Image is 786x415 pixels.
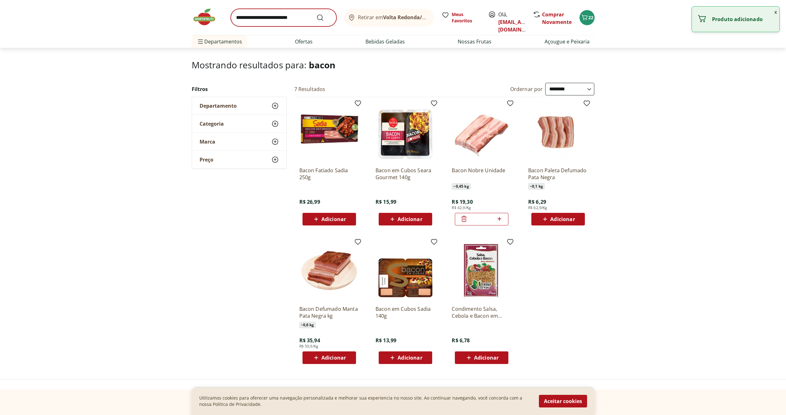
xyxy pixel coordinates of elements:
h1: Mostrando resultados para: [192,60,595,70]
span: Meus Favoritos [452,11,481,24]
span: Preço [200,156,213,163]
p: Produto adicionado [712,16,774,22]
span: Marca [200,139,215,145]
span: R$ 62,9/Kg [528,205,547,210]
a: Bacon Fatiado Sadia 250g [299,167,359,181]
span: ~ 0,6 kg [299,322,316,328]
span: R$ 26,99 [299,198,320,205]
span: Retirar em [358,14,427,20]
button: Categoria [192,115,286,133]
span: R$ 13,99 [376,337,396,344]
h2: Filtros [192,83,287,95]
a: Açougue e Peixaria [545,38,590,45]
h2: 7 Resultados [294,86,325,93]
button: Adicionar [531,213,585,225]
img: Bacon Nobre Unidade [452,102,512,162]
span: R$ 59,9/Kg [299,344,319,349]
img: Bacon Fatiado Sadia 250g [299,102,359,162]
a: Nossas Frutas [458,38,491,45]
span: Departamentos [197,34,242,49]
span: Adicionar [321,217,346,222]
button: Retirar emVolta Redonda/[GEOGRAPHIC_DATA] [344,9,434,26]
span: Adicionar [321,355,346,360]
button: Adicionar [303,351,356,364]
button: Fechar notificação [772,7,779,17]
span: Departamento [200,103,237,109]
img: Bacon em Cubos Sadia 140g [376,241,435,300]
a: [EMAIL_ADDRESS][DOMAIN_NAME] [498,19,542,33]
span: R$ 35,94 [299,337,320,344]
button: Departamento [192,97,286,115]
img: Bacon em Cubos Seara Gourmet 140g [376,102,435,162]
a: Comprar Novamente [542,11,572,26]
span: Adicionar [398,355,422,360]
a: Bacon Defumado Manta Pata Negra kg [299,305,359,319]
a: Bacon Paleta Defumado Pata Negra [528,167,588,181]
button: Submit Search [316,14,331,21]
span: ~ 0,45 kg [452,183,470,190]
img: Hortifruti [192,8,223,26]
button: Preço [192,151,286,168]
button: Aceitar cookies [539,395,587,407]
a: Meus Favoritos [442,11,481,24]
span: R$ 19,30 [452,198,472,205]
b: Volta Redonda/[GEOGRAPHIC_DATA] [383,14,474,21]
button: Adicionar [379,213,432,225]
p: Utilizamos cookies para oferecer uma navegação personalizada e melhorar sua experiencia no nosso ... [199,395,531,407]
a: Bacon em Cubos Seara Gourmet 140g [376,167,435,181]
button: Adicionar [455,351,508,364]
span: ~ 0,1 kg [528,183,545,190]
span: Adicionar [550,217,575,222]
button: Adicionar [303,213,356,225]
span: bacon [309,59,336,71]
a: Condimento Salsa, Cebola e Bacon em Flocos Aroma das Ervas 40G [452,305,512,319]
span: Olá, [498,11,526,33]
img: Condimento Salsa, Cebola e Bacon em Flocos Aroma das Ervas 40G [452,241,512,300]
img: Bacon Defumado Manta Pata Negra kg [299,241,359,300]
a: Bebidas Geladas [365,38,405,45]
span: R$ 15,99 [376,198,396,205]
a: Bacon Nobre Unidade [452,167,512,181]
span: R$ 42,9/Kg [452,205,471,210]
span: Adicionar [398,217,422,222]
button: Carrinho [580,10,595,25]
a: Bacon em Cubos Sadia 140g [376,305,435,319]
input: search [231,9,336,26]
img: Bacon Paleta Defumado Pata Negra [528,102,588,162]
span: R$ 6,78 [452,337,470,344]
button: Marca [192,133,286,151]
a: Ofertas [295,38,313,45]
label: Ordernar por [510,86,543,93]
span: Categoria [200,121,224,127]
span: R$ 6,29 [528,198,546,205]
button: Adicionar [379,351,432,364]
button: Menu [197,34,204,49]
span: Adicionar [474,355,499,360]
span: 22 [588,14,593,20]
